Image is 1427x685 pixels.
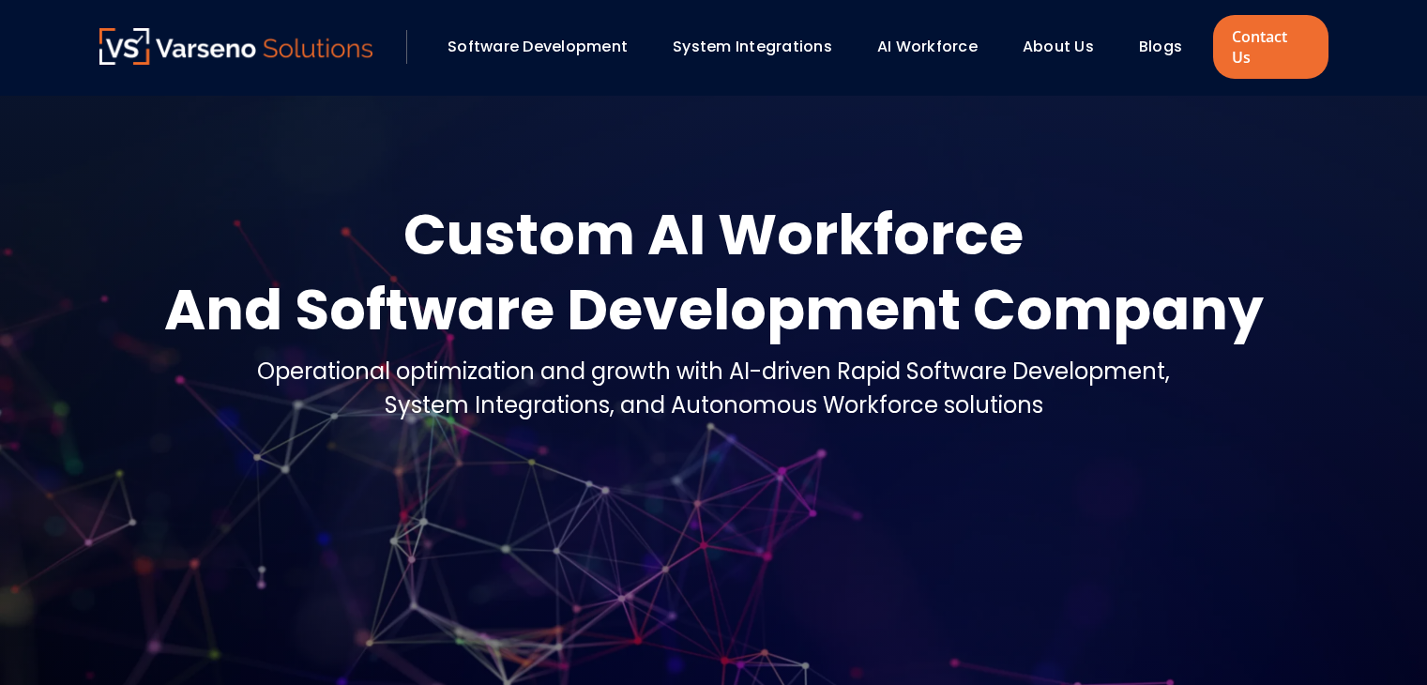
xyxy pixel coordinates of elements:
[868,31,1004,63] div: AI Workforce
[1213,15,1328,79] a: Contact Us
[1023,36,1094,57] a: About Us
[448,36,628,57] a: Software Development
[164,272,1264,347] div: And Software Development Company
[673,36,832,57] a: System Integrations
[99,28,373,66] a: Varseno Solutions – Product Engineering & IT Services
[99,28,373,65] img: Varseno Solutions – Product Engineering & IT Services
[663,31,858,63] div: System Integrations
[1013,31,1120,63] div: About Us
[257,355,1170,388] div: Operational optimization and growth with AI-driven Rapid Software Development,
[877,36,978,57] a: AI Workforce
[438,31,654,63] div: Software Development
[1130,31,1208,63] div: Blogs
[164,197,1264,272] div: Custom AI Workforce
[1139,36,1182,57] a: Blogs
[257,388,1170,422] div: System Integrations, and Autonomous Workforce solutions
